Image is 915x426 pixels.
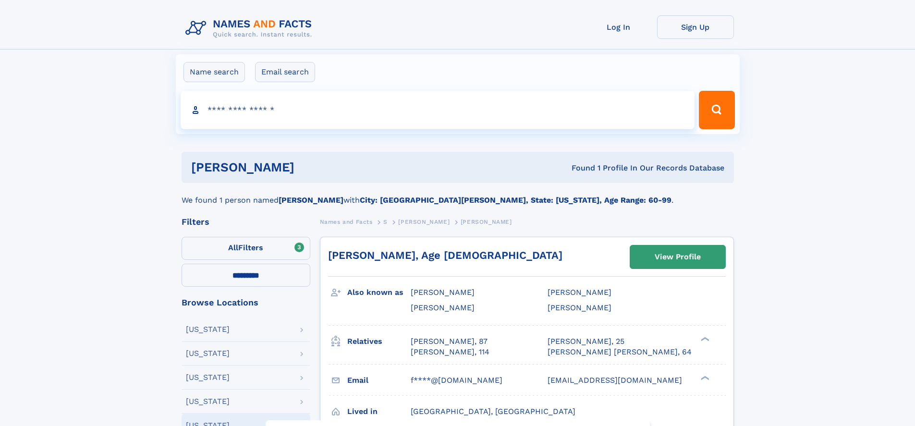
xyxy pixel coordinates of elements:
[186,374,230,381] div: [US_STATE]
[411,407,575,416] span: [GEOGRAPHIC_DATA], [GEOGRAPHIC_DATA]
[183,62,245,82] label: Name search
[548,336,624,347] a: [PERSON_NAME], 25
[411,303,475,312] span: [PERSON_NAME]
[433,163,724,173] div: Found 1 Profile In Our Records Database
[182,15,320,41] img: Logo Names and Facts
[320,216,373,228] a: Names and Facts
[347,403,411,420] h3: Lived in
[398,219,450,225] span: [PERSON_NAME]
[328,249,562,261] a: [PERSON_NAME], Age [DEMOGRAPHIC_DATA]
[461,219,512,225] span: [PERSON_NAME]
[698,375,710,381] div: ❯
[360,195,671,205] b: City: [GEOGRAPHIC_DATA][PERSON_NAME], State: [US_STATE], Age Range: 60-99
[398,216,450,228] a: [PERSON_NAME]
[657,15,734,39] a: Sign Up
[383,216,388,228] a: S
[580,15,657,39] a: Log In
[181,91,695,129] input: search input
[548,288,611,297] span: [PERSON_NAME]
[228,243,238,252] span: All
[182,237,310,260] label: Filters
[279,195,343,205] b: [PERSON_NAME]
[347,284,411,301] h3: Also known as
[182,218,310,226] div: Filters
[548,303,611,312] span: [PERSON_NAME]
[186,398,230,405] div: [US_STATE]
[347,333,411,350] h3: Relatives
[699,91,734,129] button: Search Button
[347,372,411,389] h3: Email
[182,183,734,206] div: We found 1 person named with .
[411,347,489,357] a: [PERSON_NAME], 114
[186,326,230,333] div: [US_STATE]
[411,336,488,347] a: [PERSON_NAME], 87
[186,350,230,357] div: [US_STATE]
[182,298,310,307] div: Browse Locations
[655,246,701,268] div: View Profile
[698,336,710,342] div: ❯
[191,161,433,173] h1: [PERSON_NAME]
[383,219,388,225] span: S
[255,62,315,82] label: Email search
[548,347,692,357] a: [PERSON_NAME] [PERSON_NAME], 64
[630,245,725,268] a: View Profile
[548,376,682,385] span: [EMAIL_ADDRESS][DOMAIN_NAME]
[411,288,475,297] span: [PERSON_NAME]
